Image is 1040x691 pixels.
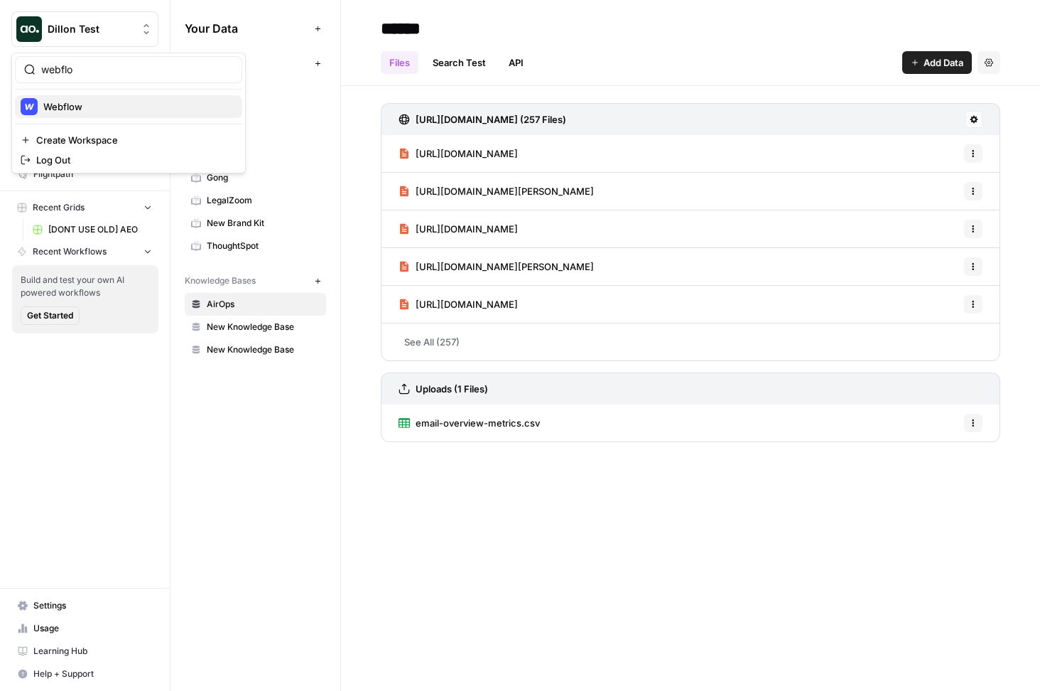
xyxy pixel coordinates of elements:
a: AirOps [185,75,326,98]
a: Settings [11,594,158,617]
a: Uploads (1 Files) [399,373,488,405]
span: Learning Hub [33,645,152,658]
button: Get Started [21,306,80,325]
h3: Uploads (1 Files) [416,382,488,396]
span: Get Started [27,309,73,322]
a: [DONT USE OLD] AEO [26,218,158,241]
span: AirOps [207,298,320,311]
span: ThoughtSpot [207,240,320,252]
span: LegalZoom [207,194,320,207]
span: Chewy [207,126,320,139]
a: Usage [11,617,158,640]
a: Gong [185,166,326,189]
a: [URL][DOMAIN_NAME][PERSON_NAME] [399,173,594,210]
span: [URL][DOMAIN_NAME] [416,146,518,161]
span: New Brand Kit [207,217,320,230]
span: [DONT USE OLD] AEO [48,223,152,236]
a: Search Test [424,51,494,74]
a: Learning Hub [11,640,158,663]
a: Files [381,51,418,74]
a: API [500,51,532,74]
a: [URL][DOMAIN_NAME] [399,210,518,247]
span: Brex [207,103,320,116]
a: See All (257) [381,323,1000,360]
button: Recent Workflows [11,241,158,262]
span: Recent Grids [33,201,85,214]
span: [URL][DOMAIN_NAME] [416,222,518,236]
button: Workspace: Dillon Test [11,11,158,47]
span: Usage [33,622,152,635]
span: [URL][DOMAIN_NAME][PERSON_NAME] [416,259,594,274]
span: AirOps [207,80,320,93]
span: Help + Support [33,668,152,680]
a: Brex [185,98,326,121]
a: Glean [185,144,326,166]
span: Webflow [43,100,231,114]
a: New Knowledge Base [185,338,326,361]
button: Add Data [902,51,972,74]
a: LegalZoom [185,189,326,212]
a: Flightpath [11,163,158,186]
a: [URL][DOMAIN_NAME][PERSON_NAME] [399,248,594,285]
span: email-overview-metrics.csv [416,416,540,430]
span: Build and test your own AI powered workflows [21,274,150,299]
span: Dillon Test [48,22,134,36]
span: Add Data [923,55,963,70]
input: Search Workspaces [41,63,233,77]
span: Your Data [185,20,309,37]
a: [URL][DOMAIN_NAME] [399,286,518,323]
a: ThoughtSpot [185,235,326,257]
h3: [URL][DOMAIN_NAME] (257 Files) [416,112,566,127]
span: New Knowledge Base [207,343,320,356]
span: Flightpath [33,168,152,181]
span: Log Out [36,153,231,167]
button: Recent Grids [11,197,158,218]
a: AirOps [185,293,326,316]
span: New Knowledge Base [207,321,320,333]
span: Knowledge Bases [185,274,256,287]
a: New Knowledge Base [185,316,326,338]
span: [URL][DOMAIN_NAME][PERSON_NAME] [416,184,594,198]
span: Create Workspace [36,133,231,147]
a: Log Out [15,150,242,170]
span: Glean [207,149,320,161]
a: [URL][DOMAIN_NAME] [399,135,518,172]
div: Workspace: Dillon Test [11,53,246,173]
span: Recent Workflows [33,245,107,258]
span: [URL][DOMAIN_NAME] [416,297,518,311]
a: Chewy [185,121,326,144]
a: Create Workspace [15,130,242,150]
a: [URL][DOMAIN_NAME] (257 Files) [399,104,566,135]
span: Gong [207,171,320,184]
button: Help + Support [11,663,158,685]
img: Dillon Test Logo [16,16,42,42]
a: email-overview-metrics.csv [399,405,540,441]
span: Settings [33,599,152,612]
img: Webflow Logo [21,98,38,115]
a: New Brand Kit [185,212,326,235]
